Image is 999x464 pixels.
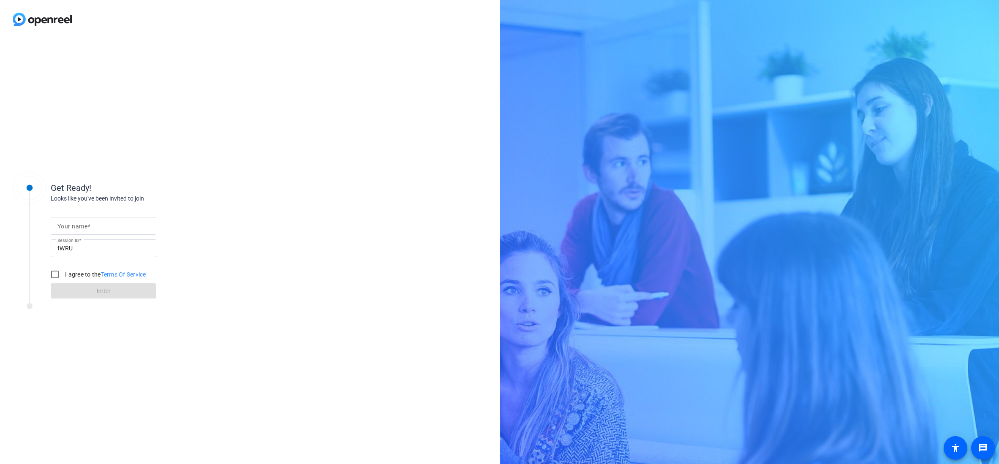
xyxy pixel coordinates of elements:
div: Get Ready! [51,182,220,194]
mat-icon: accessibility [950,443,961,453]
mat-icon: message [978,443,988,453]
div: Looks like you've been invited to join [51,194,220,203]
label: I agree to the [63,270,146,279]
a: Terms Of Service [101,271,146,278]
mat-label: Your name [57,223,87,230]
mat-label: Session ID [57,238,79,243]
